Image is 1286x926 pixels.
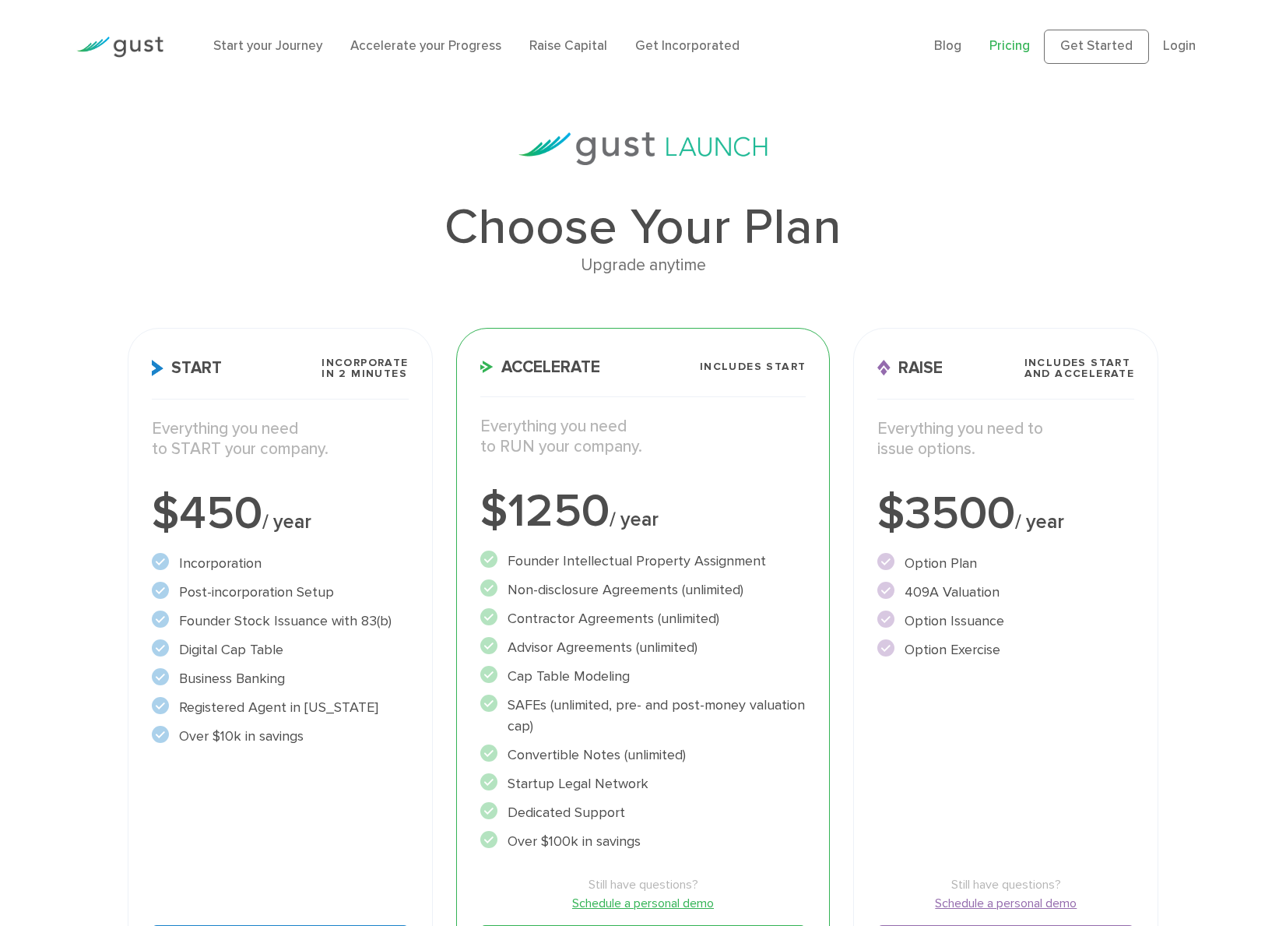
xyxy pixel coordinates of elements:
a: Login [1163,38,1196,54]
li: Founder Intellectual Property Assignment [480,551,806,572]
li: Over $100k in savings [480,831,806,852]
li: Registered Agent in [US_STATE] [152,697,409,718]
li: Business Banking [152,668,409,689]
li: Post-incorporation Setup [152,582,409,603]
p: Everything you need to RUN your company. [480,417,806,458]
span: Includes START [700,361,806,372]
div: $3500 [877,491,1134,537]
span: Start [152,360,222,376]
a: Schedule a personal demo [480,894,806,913]
img: Accelerate Icon [480,361,494,373]
li: Option Plan [877,553,1134,574]
li: Incorporation [152,553,409,574]
span: Still have questions? [877,875,1134,894]
div: $1250 [480,488,806,535]
li: Option Exercise [877,639,1134,660]
span: Still have questions? [480,875,806,894]
img: Raise Icon [877,360,891,376]
div: $450 [152,491,409,537]
li: Convertible Notes (unlimited) [480,745,806,766]
span: Incorporate in 2 Minutes [321,357,408,379]
div: Upgrade anytime [128,252,1159,279]
a: Get Started [1044,30,1149,64]
a: Schedule a personal demo [877,894,1134,913]
h1: Choose Your Plan [128,202,1159,252]
li: Over $10k in savings [152,726,409,747]
li: 409A Valuation [877,582,1134,603]
li: Advisor Agreements (unlimited) [480,637,806,658]
li: Cap Table Modeling [480,666,806,687]
span: / year [610,508,659,531]
span: / year [1015,510,1064,533]
a: Pricing [989,38,1030,54]
p: Everything you need to issue options. [877,419,1134,460]
li: Contractor Agreements (unlimited) [480,608,806,629]
span: / year [262,510,311,533]
li: SAFEs (unlimited, pre- and post-money valuation cap) [480,695,806,737]
span: Raise [877,360,943,376]
li: Dedicated Support [480,802,806,823]
a: Get Incorporated [635,38,740,54]
span: Includes START and ACCELERATE [1024,357,1135,379]
span: Accelerate [480,359,600,375]
li: Startup Legal Network [480,773,806,794]
a: Raise Capital [529,38,607,54]
p: Everything you need to START your company. [152,419,409,460]
a: Start your Journey [213,38,322,54]
li: Digital Cap Table [152,639,409,660]
a: Accelerate your Progress [350,38,501,54]
li: Founder Stock Issuance with 83(b) [152,611,409,632]
img: gust-launch-logos.svg [518,132,768,165]
img: Gust Logo [76,37,163,58]
a: Blog [934,38,961,54]
li: Non-disclosure Agreements (unlimited) [480,579,806,600]
li: Option Issuance [877,611,1134,632]
img: Start Icon X2 [152,360,163,376]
